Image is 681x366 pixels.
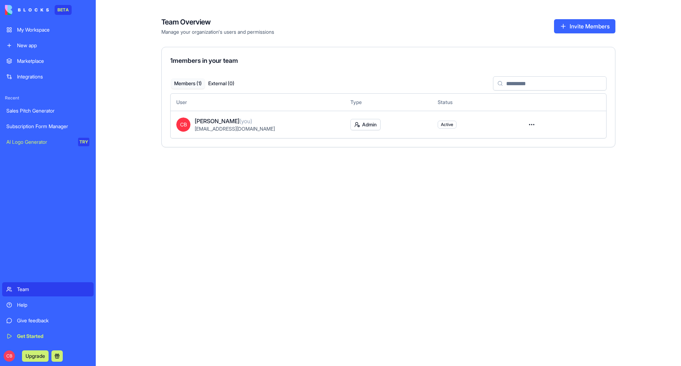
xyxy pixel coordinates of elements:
div: Sales Pitch Generator [6,107,89,114]
a: Get Started [2,329,94,343]
a: New app [2,38,94,53]
a: Help [2,298,94,312]
span: [EMAIL_ADDRESS][DOMAIN_NAME] [195,126,275,132]
a: Marketplace [2,54,94,68]
a: My Workspace [2,23,94,37]
button: Admin [350,119,381,130]
button: Members ( 1 ) [171,78,205,89]
span: Manage your organization's users and permissions [161,28,274,35]
a: BETA [5,5,72,15]
span: 1 members in your team [170,57,238,64]
div: Type [350,99,426,106]
div: Subscription Form Manager [6,123,89,130]
div: Status [438,99,514,106]
span: Recent [2,95,94,101]
button: Invite Members [554,19,615,33]
div: Get Started [17,333,89,340]
span: Active [441,122,453,127]
img: logo [5,5,49,15]
button: External ( 0 ) [205,78,238,89]
th: User [171,94,345,111]
div: Integrations [17,73,89,80]
a: Upgrade [22,352,49,359]
div: My Workspace [17,26,89,33]
div: TRY [78,138,89,146]
span: [PERSON_NAME] [195,117,252,125]
a: Sales Pitch Generator [2,104,94,118]
h4: Team Overview [161,17,274,27]
a: Integrations [2,70,94,84]
div: Give feedback [17,317,89,324]
button: Upgrade [22,350,49,362]
a: Team [2,282,94,296]
div: New app [17,42,89,49]
span: (you) [239,118,252,125]
div: AI Logo Generator [6,138,73,146]
a: AI Logo GeneratorTRY [2,135,94,149]
div: Help [17,301,89,308]
a: Give feedback [2,313,94,328]
div: Marketplace [17,58,89,65]
span: CB [176,118,190,132]
div: BETA [55,5,72,15]
div: Team [17,286,89,293]
a: Subscription Form Manager [2,119,94,133]
span: CB [4,350,15,362]
span: Admin [362,121,377,128]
